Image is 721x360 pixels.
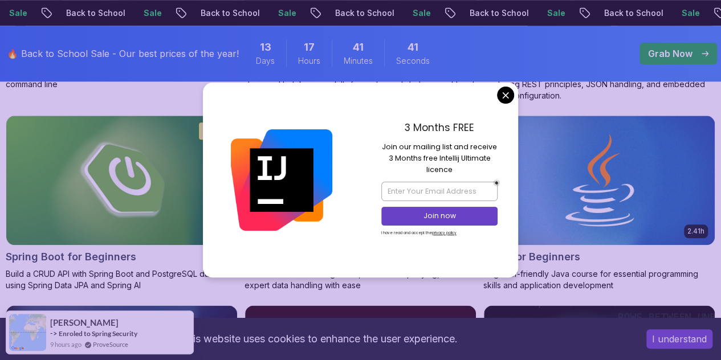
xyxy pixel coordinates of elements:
a: Enroled to Spring Security [59,329,137,338]
span: 9 hours ago [50,339,82,349]
p: Grab Now [648,47,693,60]
p: Back to School [54,7,132,19]
p: Back to School [189,7,266,19]
p: Sale [132,7,168,19]
p: Sale [535,7,572,19]
span: 41 Minutes [353,39,364,55]
span: 13 Days [260,39,271,55]
span: Days [256,55,275,67]
p: Back to School [592,7,670,19]
span: Seconds [396,55,430,67]
span: [PERSON_NAME] [50,318,119,328]
h2: Spring Boot for Beginners [6,249,136,265]
p: Learn to build robust, scalable APIs with Spring Boot, mastering REST principles, JSON handling, ... [483,67,715,101]
p: Back to School [458,7,535,19]
p: Build a CRUD API with Spring Boot and PostgreSQL database using Spring Data JPA and Spring AI [6,268,238,291]
img: provesource social proof notification image [9,314,46,351]
a: Spring Boot for Beginners card1.67hNEWSpring Boot for BeginnersBuild a CRUD API with Spring Boot ... [6,115,238,291]
span: 41 Seconds [408,39,418,55]
span: 17 Hours [304,39,315,55]
p: Master database management, advanced querying, and expert data handling with ease [245,268,476,291]
img: Java for Beginners card [484,116,715,245]
p: 2.41h [687,227,704,236]
a: Java for Beginners card2.41hJava for BeginnersBeginner-friendly Java course for essential program... [483,115,715,291]
span: -> [50,329,58,338]
img: Spring Boot for Beginners card [6,116,237,245]
p: Sale [401,7,437,19]
p: 🔥 Back to School Sale - Our best prices of the year! [7,47,239,60]
button: Accept cookies [646,329,712,349]
a: ProveSource [93,339,128,349]
span: Minutes [344,55,373,67]
p: Beginner-friendly Java course for essential programming skills and application development [483,268,715,291]
h2: Java for Beginners [483,249,580,265]
div: This website uses cookies to enhance the user experience. [9,326,629,351]
span: Hours [298,55,320,67]
p: Sale [266,7,303,19]
p: Back to School [323,7,401,19]
p: Sale [670,7,706,19]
